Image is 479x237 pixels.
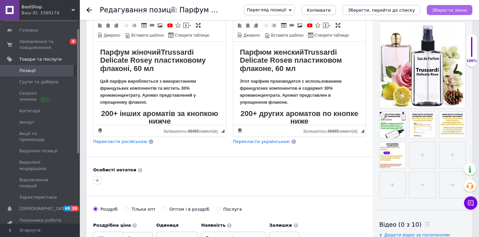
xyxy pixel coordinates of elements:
[63,206,71,211] span: 48
[201,223,226,228] b: Наявність
[296,22,303,29] a: Зображення
[7,6,71,15] strong: Парфюм женский
[343,5,420,15] button: Зберегти, перейти до списку
[7,14,109,31] strong: в пластиковом флаконе, 60 мл
[269,223,292,228] b: Залишки
[7,37,102,63] strong: Цей парфум виробляється з використанням французьких компонентів та містить 30% аромаконцентрату. ...
[19,159,62,171] span: Видалені модерацією
[242,33,260,38] span: Джерело
[182,22,192,29] a: Вставити повідомлення
[19,56,62,62] span: Товари та послуги
[112,22,120,29] a: По правому краю
[100,6,452,14] h1: Редагування позиції: Парфум жіночий Trussardi Delicate Rose духи Трусарді Делікейт Роз 60 мл
[22,4,72,10] span: BoolShop
[124,31,165,39] a: Вставити шаблон
[432,8,467,13] i: Зберегти зміни
[93,42,226,125] iframe: Редактор, 28B775D4-2A39-4C7B-9F58-5797698D0C20
[7,37,108,63] strong: Этот парфюм производится с использованием французских компонентов и содержит 30% аромаконцентрата...
[334,22,342,29] a: Максимізувати
[166,22,174,29] a: Додати відео з YouTube
[93,139,147,144] span: Перекласти російською
[233,139,290,144] span: Перекласти українською
[7,6,68,15] strong: Парфум жіночий
[100,206,118,212] div: Роздріб
[262,22,269,29] a: Зменшити відступ
[19,108,40,114] span: Категорії
[93,167,136,172] b: Особисті нотатки
[71,206,79,211] span: 28
[93,223,131,228] b: Роздрібна ціна
[130,33,164,38] span: Вставити шаблон
[307,8,331,13] span: Копіювати
[247,7,286,12] span: Перегляд позиції
[348,8,415,13] i: Зберегти, перейти до списку
[361,129,364,133] span: Потягніть для зміни розмірів
[174,22,182,29] a: Вставити іконку
[19,194,57,200] span: Характеристики
[301,5,336,15] button: Копіювати
[170,206,210,212] div: Оптом і в роздріб
[96,22,104,29] a: По лівому краю
[19,177,62,189] span: Відновлення позицій
[86,7,92,13] div: Повернутися назад
[140,22,148,29] a: Таблиця
[163,127,221,134] div: Кiлькiсть символiв
[104,22,112,29] a: По центру
[233,42,366,125] iframe: Редактор, 2975DF29-2EF3-4B7F-8DFE-04249C6F7397
[96,127,104,134] a: Зробити резервну копію зараз
[19,217,62,229] span: Показники роботи компанії
[156,223,179,228] b: Одиниця
[130,22,138,29] a: Збільшити відступ
[8,68,125,84] strong: 200+ інших ароматів за кнопкою нижче
[19,68,36,74] span: Позиції
[156,22,164,29] a: Зображення
[288,22,295,29] a: Вставити/Редагувати посилання (⌘+L)
[7,6,100,23] span: Trussardi Delicate Rose
[19,79,59,85] span: Групи та добірки
[322,22,332,29] a: Вставити повідомлення
[195,22,202,29] a: Максимізувати
[466,33,477,67] div: 100% Якість заповнення
[236,31,261,39] a: Джерело
[7,68,125,84] span: 200+ других ароматов по кнопке ниже
[70,39,77,44] span: 4
[464,196,477,210] button: Чат з покупцем
[327,129,338,134] span: 48465
[19,119,35,125] span: Імпорт
[466,59,477,63] div: 100%
[270,22,277,29] a: Збільшити відступ
[132,206,156,212] div: Тільки опт
[103,33,120,38] span: Джерело
[313,33,349,38] span: Створити таблицю
[19,131,62,143] span: Акції та промокоди
[19,206,69,212] span: [DEMOGRAPHIC_DATA]
[314,22,321,29] a: Вставити іконку
[19,90,62,102] span: Сезонні знижки
[22,10,80,16] div: Ваш ID: 3389174
[306,22,313,29] a: Додати відео з YouTube
[96,31,121,39] a: Джерело
[7,6,112,31] strong: у пластиковому флаконі, 60 мл
[252,22,259,29] a: По правому краю
[236,22,243,29] a: По лівому краю
[244,22,251,29] a: По центру
[223,206,242,212] div: Послуга
[19,39,62,51] span: Замовлення та повідомлення
[379,221,421,228] span: Відео (0 з 10)
[303,127,361,134] div: Кiлькiсть символiв
[221,129,225,133] span: Потягніть для зміни розмірів
[280,22,287,29] a: Таблиця
[19,148,58,154] span: Видалені позиції
[307,31,350,39] a: Створити таблицю
[122,22,130,29] a: Зменшити відступ
[264,31,305,39] a: Вставити шаблон
[167,31,210,39] a: Створити таблицю
[7,6,104,23] span: Trussardi Delicate Rose
[236,127,243,134] a: Зробити резервну копію зараз
[174,33,209,38] span: Створити таблицю
[427,5,472,15] button: Зберегти зміни
[148,22,156,29] a: Вставити/Редагувати посилання (⌘+L)
[270,33,304,38] span: Вставити шаблон
[188,129,199,134] span: 48485
[19,27,38,33] span: Головна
